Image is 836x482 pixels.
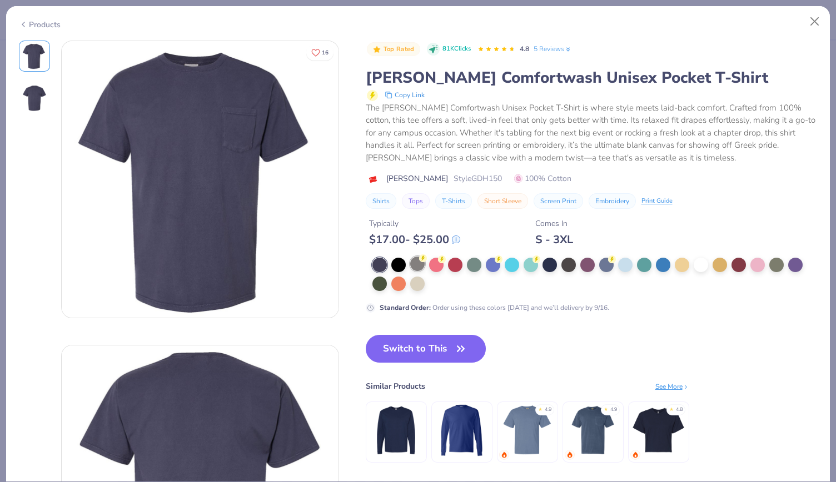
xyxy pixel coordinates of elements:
span: Top Rated [384,46,415,52]
button: Shirts [366,193,396,209]
span: 16 [322,50,329,56]
div: 4.8 Stars [477,41,515,58]
div: 4.9 [610,406,617,414]
div: Similar Products [366,380,425,392]
img: Top Rated sort [372,45,381,54]
div: $ 17.00 - $ 25.00 [369,233,460,247]
button: copy to clipboard [381,88,428,102]
img: Front [62,41,339,318]
div: 4.8 [676,406,683,414]
div: Print Guide [641,197,673,206]
div: See More [655,381,689,391]
button: Switch to This [366,335,486,363]
div: The [PERSON_NAME] Comfortwash Unisex Pocket T-Shirt is where style meets laid-back comfort. Craft... [366,102,818,164]
button: Embroidery [589,193,636,209]
img: Hanes Men's 5.2 oz. ComfortSoft® Cotton Long-Sleeve T-Shirt [370,404,422,456]
img: Next Level Apparel Ladies' Ideal Crop T-Shirt [632,404,685,456]
button: T-Shirts [435,193,472,209]
button: Screen Print [534,193,583,209]
div: Typically [369,218,460,229]
img: Front [21,43,48,69]
button: Badge Button [367,42,420,57]
div: [PERSON_NAME] Comfortwash Unisex Pocket T-Shirt [366,67,818,88]
div: S - 3XL [535,233,573,247]
div: ★ [538,406,543,410]
img: Back [21,85,48,112]
span: 100% Cotton [514,173,571,184]
img: Hanes Authentic Long Sleeve T-Shirt [435,404,488,456]
div: Comes In [535,218,573,229]
button: Close [804,11,825,32]
button: Short Sleeve [477,193,528,209]
img: trending.gif [501,451,507,458]
strong: Standard Order : [380,303,431,312]
div: Products [19,19,61,31]
button: Like [306,44,334,61]
span: 81K Clicks [442,44,471,54]
button: Tops [402,193,430,209]
img: trending.gif [632,451,639,458]
a: 5 Reviews [534,44,572,54]
img: Comfort Colors Adult Heavyweight RS Pocket T-Shirt [566,404,619,456]
div: Order using these colors [DATE] and we’ll delivery by 9/16. [380,303,609,313]
span: [PERSON_NAME] [386,173,448,184]
div: ★ [669,406,674,410]
span: Style GDH150 [454,173,502,184]
img: brand logo [366,175,381,184]
div: 4.9 [545,406,551,414]
span: 4.8 [520,44,529,53]
img: trending.gif [566,451,573,458]
img: Comfort Colors Adult Heavyweight T-Shirt [501,404,554,456]
div: ★ [604,406,608,410]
